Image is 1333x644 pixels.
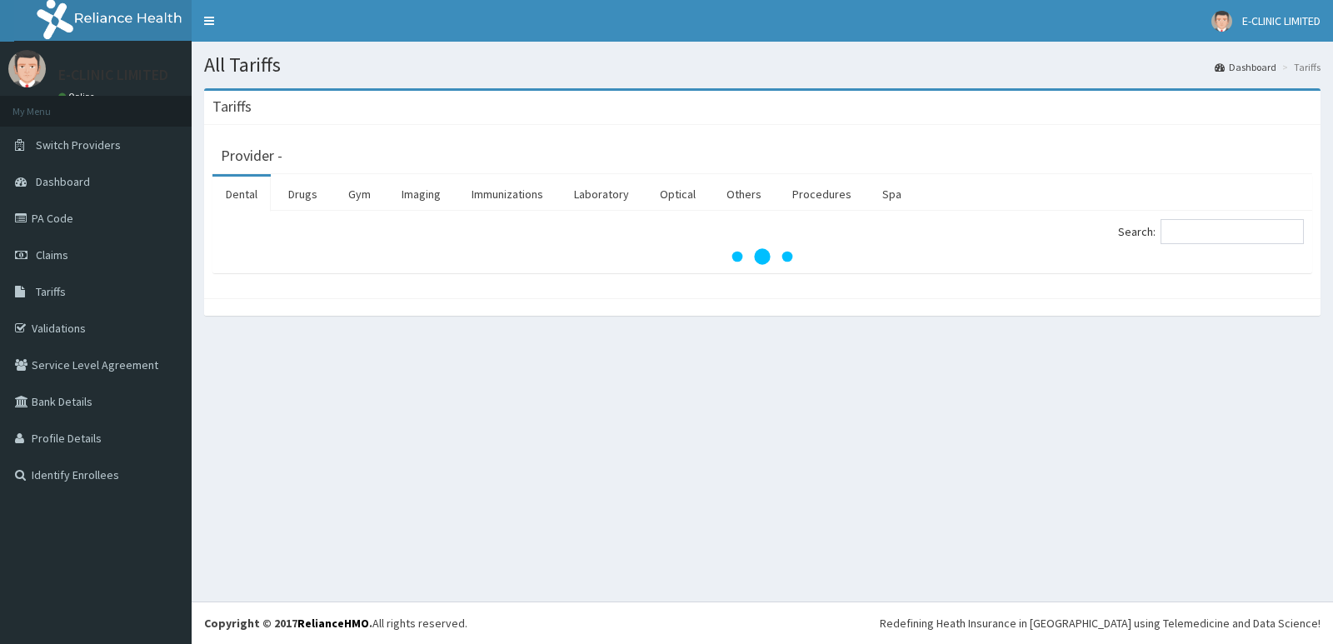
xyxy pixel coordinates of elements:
[36,137,121,152] span: Switch Providers
[275,177,331,212] a: Drugs
[212,99,252,114] h3: Tariffs
[36,284,66,299] span: Tariffs
[1278,60,1321,74] li: Tariffs
[458,177,557,212] a: Immunizations
[204,54,1321,76] h1: All Tariffs
[647,177,709,212] a: Optical
[1242,13,1321,28] span: E-CLINIC LIMITED
[1118,219,1304,244] label: Search:
[335,177,384,212] a: Gym
[58,67,168,82] p: E-CLINIC LIMITED
[561,177,642,212] a: Laboratory
[297,616,369,631] a: RelianceHMO
[36,247,68,262] span: Claims
[204,616,372,631] strong: Copyright © 2017 .
[713,177,775,212] a: Others
[212,177,271,212] a: Dental
[869,177,915,212] a: Spa
[729,223,796,290] svg: audio-loading
[221,148,282,163] h3: Provider -
[36,174,90,189] span: Dashboard
[8,50,46,87] img: User Image
[388,177,454,212] a: Imaging
[1215,60,1276,74] a: Dashboard
[779,177,865,212] a: Procedures
[880,615,1321,632] div: Redefining Heath Insurance in [GEOGRAPHIC_DATA] using Telemedicine and Data Science!
[192,602,1333,644] footer: All rights reserved.
[58,91,98,102] a: Online
[1211,11,1232,32] img: User Image
[1161,219,1304,244] input: Search:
